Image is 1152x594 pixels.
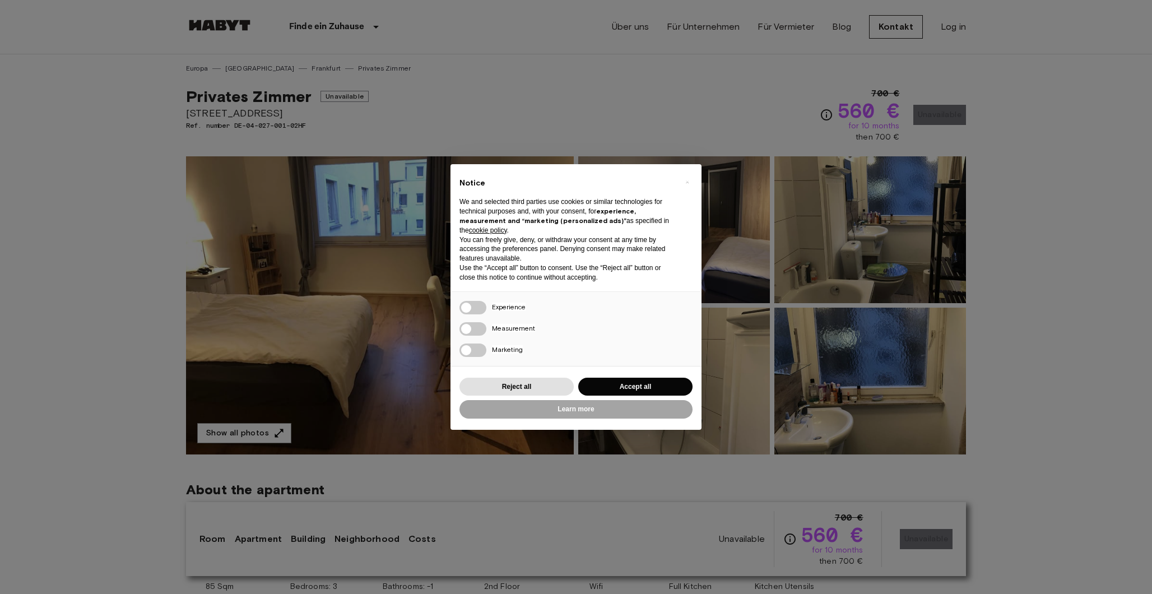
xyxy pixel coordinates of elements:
[492,303,526,311] span: Experience
[459,400,693,419] button: Learn more
[492,345,523,354] span: Marketing
[459,235,675,263] p: You can freely give, deny, or withdraw your consent at any time by accessing the preferences pane...
[685,175,689,189] span: ×
[459,378,574,396] button: Reject all
[492,324,535,332] span: Measurement
[459,207,636,225] strong: experience, measurement and “marketing (personalized ads)”
[469,226,507,234] a: cookie policy
[459,178,675,189] h2: Notice
[678,173,696,191] button: Close this notice
[459,263,675,282] p: Use the “Accept all” button to consent. Use the “Reject all” button or close this notice to conti...
[459,197,675,235] p: We and selected third parties use cookies or similar technologies for technical purposes and, wit...
[578,378,693,396] button: Accept all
